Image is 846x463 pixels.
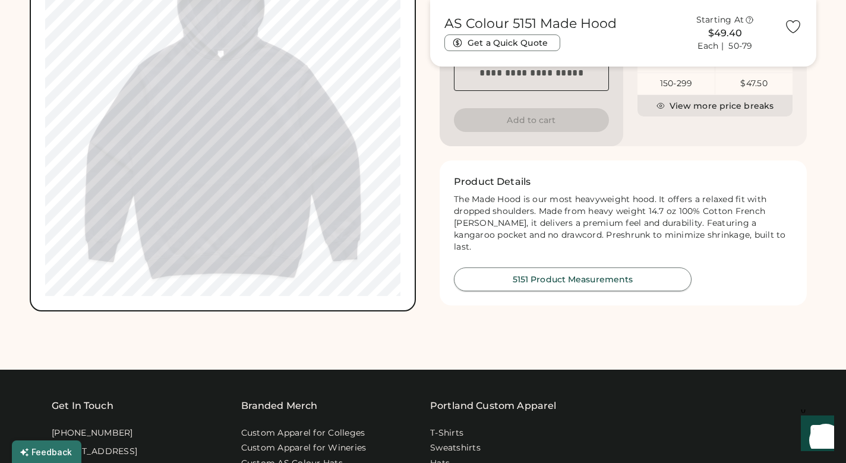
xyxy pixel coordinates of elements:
div: [STREET_ADDRESS] [52,446,137,458]
div: Branded Merch [241,399,318,413]
a: T-Shirts [430,427,463,439]
a: Portland Custom Apparel [430,399,556,413]
button: Get a Quick Quote [444,34,560,51]
button: Add to cart [454,108,609,132]
div: $47.50 [715,78,793,90]
div: Get In Touch [52,399,113,413]
button: View more price breaks [637,95,793,116]
div: Starting At [696,14,744,26]
div: The Made Hood is our most heavyweight hood. It offers a relaxed fit with dropped shoulders. Made ... [454,194,793,253]
h1: AS Colour 5151 Made Hood [444,15,617,32]
button: 5151 Product Measurements [454,267,692,291]
div: Each | 50-79 [697,40,752,52]
div: [PHONE_NUMBER] [52,427,133,439]
a: Custom Apparel for Wineries [241,442,367,454]
a: Sweatshirts [430,442,481,454]
iframe: Front Chat [790,410,841,461]
div: $49.40 [673,26,777,40]
a: Custom Apparel for Colleges [241,427,365,439]
h2: Product Details [454,175,531,189]
div: 150-299 [637,78,715,90]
